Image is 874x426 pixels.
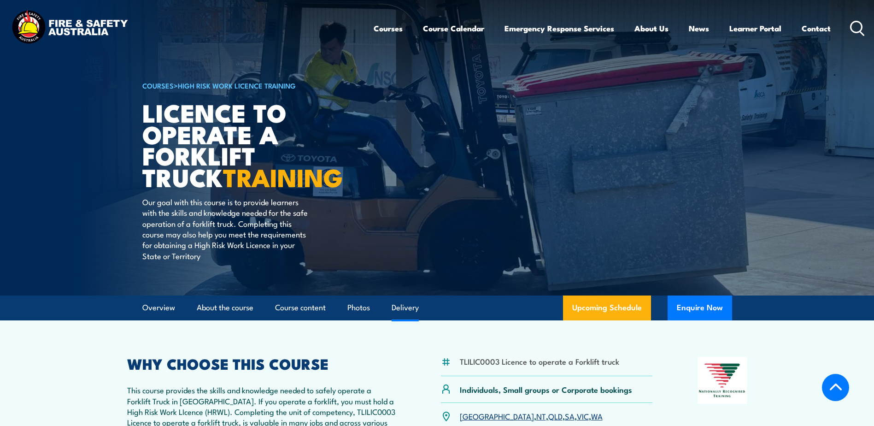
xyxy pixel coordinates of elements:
a: COURSES [142,80,174,90]
a: [GEOGRAPHIC_DATA] [460,410,534,421]
a: WA [591,410,603,421]
a: Contact [802,16,831,41]
a: Delivery [392,296,419,320]
a: High Risk Work Licence Training [178,80,296,90]
a: Overview [142,296,175,320]
a: Learner Portal [729,16,781,41]
button: Enquire Now [668,296,732,320]
p: , , , , , [460,411,603,421]
strong: TRAINING [223,157,343,195]
a: Photos [347,296,370,320]
a: About Us [634,16,669,41]
a: About the course [197,296,253,320]
a: Course Calendar [423,16,484,41]
a: Courses [374,16,403,41]
a: NT [536,410,546,421]
h1: Licence to operate a forklift truck [142,101,370,188]
h6: > [142,80,370,91]
a: News [689,16,709,41]
p: Our goal with this course is to provide learners with the skills and knowledge needed for the saf... [142,196,311,261]
a: Emergency Response Services [504,16,614,41]
li: TLILIC0003 Licence to operate a Forklift truck [460,356,619,367]
a: Course content [275,296,326,320]
p: Individuals, Small groups or Corporate bookings [460,384,632,395]
a: VIC [577,410,589,421]
a: SA [565,410,575,421]
a: QLD [548,410,563,421]
a: Upcoming Schedule [563,296,651,320]
img: Nationally Recognised Training logo. [698,357,747,404]
h2: WHY CHOOSE THIS COURSE [127,357,396,370]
